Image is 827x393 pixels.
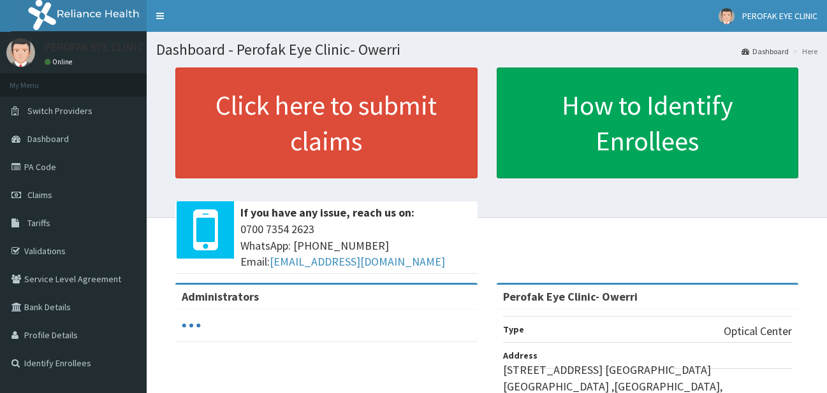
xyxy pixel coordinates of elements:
[503,324,524,335] b: Type
[182,289,259,304] b: Administrators
[503,350,538,361] b: Address
[182,316,201,335] svg: audio-loading
[156,41,817,58] h1: Dashboard - Perofak Eye Clinic- Owerri
[175,68,478,178] a: Click here to submit claims
[240,205,414,220] b: If you have any issue, reach us on:
[497,68,799,178] a: How to Identify Enrollees
[240,221,471,270] span: 0700 7354 2623 WhatsApp: [PHONE_NUMBER] Email:
[27,105,92,117] span: Switch Providers
[270,254,445,269] a: [EMAIL_ADDRESS][DOMAIN_NAME]
[27,189,52,201] span: Claims
[790,46,817,57] li: Here
[503,289,638,304] strong: Perofak Eye Clinic- Owerri
[45,57,75,66] a: Online
[724,323,792,339] p: Optical Center
[6,38,35,67] img: User Image
[27,217,50,229] span: Tariffs
[27,133,69,145] span: Dashboard
[719,8,735,24] img: User Image
[742,10,817,22] span: PEROFAK EYE CLINIC
[742,46,789,57] a: Dashboard
[45,41,143,53] p: PEROFAK EYE CLINIC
